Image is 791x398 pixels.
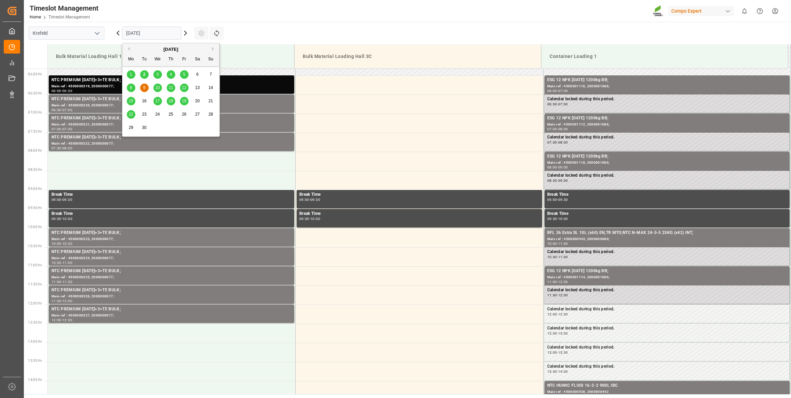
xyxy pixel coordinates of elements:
div: 11:30 [547,294,557,297]
span: 29 [129,125,133,130]
span: 21 [208,99,213,103]
div: Fr [180,55,189,64]
span: 25 [168,112,173,117]
div: Th [167,55,175,64]
div: NTC PREMIUM [DATE]+3+TE BULK; [51,306,292,313]
div: Choose Tuesday, September 2nd, 2025 [140,70,149,79]
div: Choose Friday, September 12th, 2025 [180,84,189,92]
img: Screenshot%202023-09-29%20at%2010.02.21.png_1712312052.png [653,5,664,17]
div: Choose Monday, September 29th, 2025 [127,123,135,132]
button: show 0 new notifications [737,3,752,19]
div: 13:30 [547,370,557,373]
div: 10:00 [558,217,568,220]
div: 11:30 [51,299,61,303]
span: 09:30 Hr [28,206,42,210]
span: 10 [155,85,160,90]
span: 24 [155,112,160,117]
div: Choose Monday, September 15th, 2025 [127,97,135,105]
span: 26 [182,112,186,117]
div: - [61,319,62,322]
div: 06:30 [547,103,557,106]
div: Main ref : 4500001114, 2000001086; [547,275,787,280]
div: 10:30 [547,255,557,259]
button: Help Center [752,3,767,19]
span: 13 [195,85,199,90]
div: Main ref : 4500000325, 2000000077; [51,275,292,280]
div: Calendar locked during this period. [547,344,787,351]
div: - [61,242,62,245]
div: Choose Tuesday, September 16th, 2025 [140,97,149,105]
div: 09:00 [51,198,61,201]
span: 18 [168,99,173,103]
div: Main ref : 4500000321, 2000000077; [51,122,292,128]
div: Choose Wednesday, September 17th, 2025 [153,97,162,105]
span: 14 [208,85,213,90]
div: ESG 12 NPK [DATE] 1200kg BB; [547,115,787,122]
div: Calendar locked during this period. [547,172,787,179]
button: open menu [92,28,102,39]
span: 30 [142,125,146,130]
div: Choose Saturday, September 6th, 2025 [193,70,202,79]
div: Choose Saturday, September 20th, 2025 [193,97,202,105]
button: Previous Month [126,47,130,51]
div: ESG 12 NPK [DATE] 1200kg BB; [547,268,787,275]
div: Calendar locked during this period. [547,306,787,313]
div: Tu [140,55,149,64]
div: - [309,217,310,220]
span: 06:30 Hr [28,91,42,95]
div: 07:00 [558,103,568,106]
div: 07:30 [547,141,557,144]
span: 16 [142,99,146,103]
span: 4 [170,72,172,77]
div: Choose Thursday, September 4th, 2025 [167,70,175,79]
div: 07:30 [51,147,61,150]
div: - [557,313,558,316]
div: Container Loading 1 [547,50,782,63]
div: 14:00 [558,370,568,373]
span: 11 [168,85,173,90]
span: 9 [143,85,146,90]
div: - [61,147,62,150]
div: NTC PREMIUM [DATE]+3+TE BULK; [51,134,292,141]
span: 15 [129,99,133,103]
span: 8 [130,85,132,90]
div: - [557,255,558,259]
input: DD.MM.YYYY [122,27,181,40]
div: 12:00 [558,280,568,283]
div: Break Time [299,191,539,198]
div: We [153,55,162,64]
div: 12:30 [547,332,557,335]
span: 11:30 Hr [28,282,42,286]
div: Timeslot Management [30,3,99,13]
div: BFL 36 Extra SL 10L (x60) EN,TR MTO;NTC N-MAX 24-5-5 25KG (x42) INT; [547,230,787,236]
div: Choose Friday, September 19th, 2025 [180,97,189,105]
div: - [557,217,558,220]
div: 09:30 [310,198,320,201]
div: 12:30 [558,313,568,316]
div: Break Time [547,191,787,198]
div: Calendar locked during this period. [547,96,787,103]
div: 07:00 [62,108,72,112]
div: 07:00 [558,89,568,92]
span: 10:00 Hr [28,225,42,229]
span: 07:00 Hr [28,110,42,114]
div: Calendar locked during this period. [547,363,787,370]
div: 09:00 [299,198,309,201]
span: 12:00 Hr [28,301,42,305]
span: 08:30 Hr [28,168,42,172]
div: 08:30 [547,179,557,182]
span: 10:30 Hr [28,244,42,248]
div: 12:00 [547,313,557,316]
div: Main ref : 4500000324, 2000000077; [51,255,292,261]
div: Main ref : 4500000323, 2000000077; [51,236,292,242]
span: 2 [143,72,146,77]
div: Calendar locked during this period. [547,287,787,294]
div: - [557,294,558,297]
span: 11:00 Hr [28,263,42,267]
span: 13:30 Hr [28,359,42,363]
div: Break Time [547,210,787,217]
div: 06:00 [51,89,61,92]
div: Main ref : 4500000319, 2000000077; [51,84,292,89]
span: 06:00 Hr [28,72,42,76]
div: Bulk Material Loading Hall 1 [53,50,289,63]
